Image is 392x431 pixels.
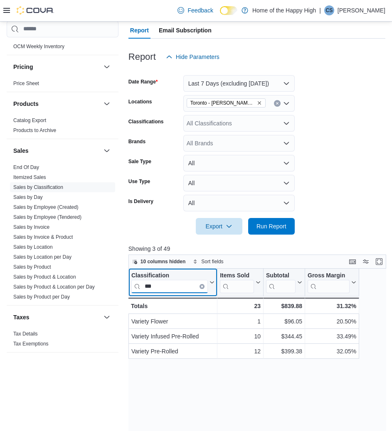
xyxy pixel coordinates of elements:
[200,284,205,289] button: Clear input
[308,272,350,293] div: Gross Margin
[252,5,316,15] p: Home of the Happy High
[308,301,356,311] div: 31.32%
[128,178,150,185] label: Use Type
[374,257,384,267] button: Enter fullscreen
[13,118,46,123] a: Catalog Export
[13,274,76,280] a: Sales by Product & Location
[283,100,290,107] button: Open list of options
[131,301,214,311] div: Totals
[201,258,223,265] span: Sort fields
[141,258,186,265] span: 10 columns hidden
[361,257,371,267] button: Display options
[220,6,237,15] input: Dark Mode
[13,331,38,337] a: Tax Details
[266,346,302,356] div: $399.38
[256,222,286,230] span: Run Report
[13,164,39,171] span: End Of Day
[13,244,53,250] span: Sales by Location
[128,245,389,253] p: Showing 3 of 49
[13,264,51,270] span: Sales by Product
[13,204,79,211] span: Sales by Employee (Created)
[131,316,214,326] div: Variety Flower
[128,138,145,145] label: Brands
[131,331,214,341] div: Variety Infused Pre-Rolled
[13,81,39,86] a: Price Sheet
[128,118,164,125] label: Classifications
[183,175,295,191] button: All
[13,254,71,260] span: Sales by Location per Day
[13,313,30,321] h3: Taxes
[131,346,214,356] div: Variety Pre-Rolled
[102,312,112,322] button: Taxes
[220,272,254,293] div: Items Sold
[13,63,33,71] h3: Pricing
[129,257,189,267] button: 10 columns hidden
[13,184,63,190] a: Sales by Classification
[13,294,70,300] span: Sales by Product per Day
[13,100,39,108] h3: Products
[220,301,261,311] div: 23
[102,146,112,156] button: Sales
[266,316,302,326] div: $96.05
[159,22,212,39] span: Email Subscription
[266,301,302,311] div: $839.88
[187,6,213,15] span: Feedback
[13,284,95,290] a: Sales by Product & Location per Day
[102,99,112,109] button: Products
[308,346,356,356] div: 32.05%
[183,195,295,211] button: All
[7,162,118,305] div: Sales
[308,316,356,326] div: 20.50%
[13,194,43,201] span: Sales by Day
[13,284,95,290] span: Sales by Product & Location per Day
[13,174,46,180] a: Itemized Sales
[128,158,151,165] label: Sale Type
[187,98,266,108] span: Toronto - Danforth Ave - Friendly Stranger
[220,272,261,293] button: Items Sold
[128,52,156,62] h3: Report
[163,49,223,65] button: Hide Parameters
[13,127,56,133] a: Products to Archive
[102,62,112,72] button: Pricing
[13,274,76,280] span: Sales by Product & Location
[13,224,49,230] a: Sales by Invoice
[13,234,73,240] a: Sales by Invoice & Product
[13,224,49,230] span: Sales by Invoice
[308,272,350,279] div: Gross Margin
[13,63,100,71] button: Pricing
[348,257,357,267] button: Keyboard shortcuts
[13,80,39,87] span: Price Sheet
[183,75,295,92] button: Last 7 Days (excluding [DATE])
[13,313,100,321] button: Taxes
[266,272,302,293] button: Subtotal
[220,346,261,356] div: 12
[130,22,149,39] span: Report
[7,115,118,139] div: Products
[13,174,46,181] span: Itemized Sales
[13,341,49,347] a: Tax Exemptions
[13,294,70,300] a: Sales by Product per Day
[266,272,296,279] div: Subtotal
[13,254,71,260] a: Sales by Location per Day
[220,316,261,326] div: 1
[13,117,46,124] span: Catalog Export
[257,100,262,105] button: Remove Toronto - Danforth Ave - Friendly Stranger from selection in this group
[13,244,53,250] a: Sales by Location
[176,53,219,61] span: Hide Parameters
[338,5,385,15] p: [PERSON_NAME]
[13,204,79,210] a: Sales by Employee (Created)
[283,140,290,147] button: Open list of options
[248,218,295,235] button: Run Report
[201,218,237,235] span: Export
[13,214,81,220] a: Sales by Employee (Tendered)
[274,100,281,107] button: Clear input
[324,5,334,15] div: Christine Sommerville
[13,100,100,108] button: Products
[13,331,38,337] span: Tax Details
[308,331,356,341] div: 33.49%
[183,155,295,171] button: All
[128,78,158,85] label: Date Range
[13,234,73,240] span: Sales by Invoice & Product
[326,5,333,15] span: CS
